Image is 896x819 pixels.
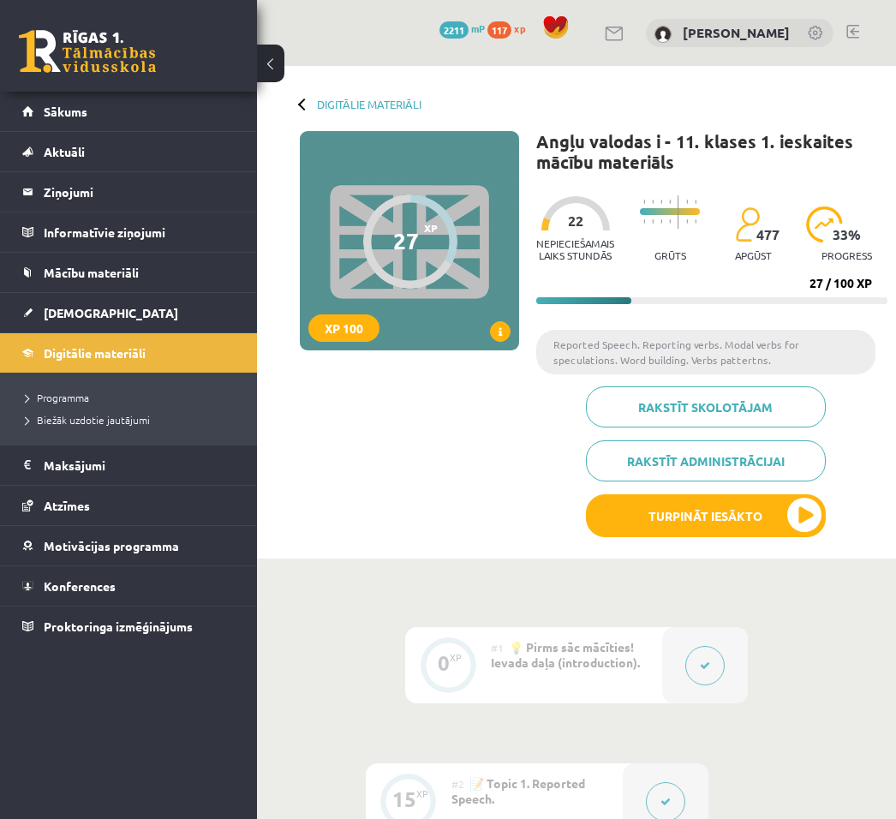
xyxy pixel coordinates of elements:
a: Proktoringa izmēģinājums [22,607,236,646]
a: Rīgas 1. Tālmācības vidusskola [19,30,156,73]
span: xp [514,21,525,35]
span: Proktoringa izmēģinājums [44,619,193,634]
span: #2 [451,777,464,791]
img: icon-short-line-57e1e144782c952c97e751825c79c345078a6d821885a25fce030b3d8c18986b.svg [643,200,645,204]
span: [DEMOGRAPHIC_DATA] [44,305,178,320]
a: Programma [26,390,240,405]
a: Aktuāli [22,132,236,171]
a: Rakstīt skolotājam [586,386,826,427]
span: mP [471,21,485,35]
img: icon-short-line-57e1e144782c952c97e751825c79c345078a6d821885a25fce030b3d8c18986b.svg [669,219,671,224]
span: Sākums [44,104,87,119]
span: Aktuāli [44,144,85,159]
span: 33 % [833,227,862,242]
span: #1 [491,641,504,655]
img: icon-short-line-57e1e144782c952c97e751825c79c345078a6d821885a25fce030b3d8c18986b.svg [660,200,662,204]
div: 15 [392,792,416,807]
a: Sākums [22,92,236,131]
img: icon-short-line-57e1e144782c952c97e751825c79c345078a6d821885a25fce030b3d8c18986b.svg [643,219,645,224]
span: Konferences [44,578,116,594]
div: XP 100 [308,314,379,342]
a: Digitālie materiāli [22,333,236,373]
div: XP [450,653,462,662]
img: Kristina Pučko [654,26,672,43]
span: 📝 Topic 1. Reported Speech. [451,775,585,806]
div: 0 [438,655,450,671]
p: apgūst [735,249,772,261]
img: icon-short-line-57e1e144782c952c97e751825c79c345078a6d821885a25fce030b3d8c18986b.svg [669,200,671,204]
a: [DEMOGRAPHIC_DATA] [22,293,236,332]
legend: Maksājumi [44,445,236,485]
p: Grūts [654,249,686,261]
span: Motivācijas programma [44,538,179,553]
span: 477 [756,227,780,242]
img: icon-short-line-57e1e144782c952c97e751825c79c345078a6d821885a25fce030b3d8c18986b.svg [695,219,696,224]
button: Turpināt iesākto [586,494,826,537]
img: icon-short-line-57e1e144782c952c97e751825c79c345078a6d821885a25fce030b3d8c18986b.svg [660,219,662,224]
div: XP [416,789,428,798]
img: icon-progress-161ccf0a02000e728c5f80fcf4c31c7af3da0e1684b2b1d7c360e028c24a22f1.svg [806,206,843,242]
span: 💡 Pirms sāc mācīties! Ievada daļa (introduction). [491,639,640,670]
legend: Informatīvie ziņojumi [44,212,236,252]
span: Programma [26,391,89,404]
p: progress [821,249,872,261]
span: Digitālie materiāli [44,345,146,361]
a: 2211 mP [439,21,485,35]
span: 117 [487,21,511,39]
img: icon-short-line-57e1e144782c952c97e751825c79c345078a6d821885a25fce030b3d8c18986b.svg [686,200,688,204]
h1: Angļu valodas i - 11. klases 1. ieskaites mācību materiāls [536,131,887,172]
a: Maksājumi [22,445,236,485]
a: Rakstīt administrācijai [586,440,826,481]
a: Informatīvie ziņojumi [22,212,236,252]
img: icon-short-line-57e1e144782c952c97e751825c79c345078a6d821885a25fce030b3d8c18986b.svg [695,200,696,204]
img: icon-short-line-57e1e144782c952c97e751825c79c345078a6d821885a25fce030b3d8c18986b.svg [686,219,688,224]
p: Nepieciešamais laiks stundās [536,237,614,261]
a: Atzīmes [22,486,236,525]
a: 117 xp [487,21,534,35]
span: XP [424,222,438,234]
span: 22 [568,213,583,229]
img: students-c634bb4e5e11cddfef0936a35e636f08e4e9abd3cc4e673bd6f9a4125e45ecb1.svg [735,206,760,242]
a: Motivācijas programma [22,526,236,565]
img: icon-long-line-d9ea69661e0d244f92f715978eff75569469978d946b2353a9bb055b3ed8787d.svg [678,195,679,229]
a: Konferences [22,566,236,606]
a: Mācību materiāli [22,253,236,292]
span: Atzīmes [44,498,90,513]
li: Reported Speech. Reporting verbs. Modal verbs for speculations. Word building. Verbs pattertns. [536,330,875,374]
a: Digitālie materiāli [317,98,421,111]
span: Biežāk uzdotie jautājumi [26,413,150,427]
a: Ziņojumi [22,172,236,212]
img: icon-short-line-57e1e144782c952c97e751825c79c345078a6d821885a25fce030b3d8c18986b.svg [652,219,654,224]
span: Mācību materiāli [44,265,139,280]
a: Biežāk uzdotie jautājumi [26,412,240,427]
div: 27 [393,228,419,254]
a: [PERSON_NAME] [683,24,790,41]
legend: Ziņojumi [44,172,236,212]
img: icon-short-line-57e1e144782c952c97e751825c79c345078a6d821885a25fce030b3d8c18986b.svg [652,200,654,204]
span: 2211 [439,21,469,39]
